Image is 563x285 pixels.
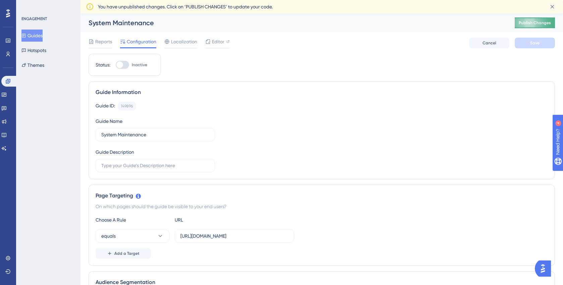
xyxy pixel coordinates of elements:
[114,251,139,256] span: Add a Target
[535,258,555,279] iframe: UserGuiding AI Assistant Launcher
[132,62,147,67] span: Inactive
[101,162,209,169] input: Type your Guide’s Description here
[212,38,224,46] span: Editor
[96,61,110,69] div: Status:
[101,232,116,240] span: equals
[21,16,47,21] div: ENGAGEMENT
[127,38,156,46] span: Configuration
[96,216,169,224] div: Choose A Rule
[47,3,49,9] div: 4
[95,38,112,46] span: Reports
[96,88,548,96] div: Guide Information
[171,38,197,46] span: Localization
[469,38,509,48] button: Cancel
[21,30,43,42] button: Guides
[96,102,115,110] div: Guide ID:
[96,229,169,243] button: equals
[96,148,134,156] div: Guide Description
[89,18,498,28] div: System Maintenance
[175,216,248,224] div: URL
[16,2,42,10] span: Need Help?
[101,131,209,138] input: Type your Guide’s Name here
[519,20,551,26] span: Publish Changes
[98,3,273,11] span: You have unpublished changes. Click on ‘PUBLISH CHANGES’ to update your code.
[96,202,548,210] div: On which pages should the guide be visible to your end users?
[121,103,133,109] div: 149896
[180,232,288,240] input: yourwebsite.com/path
[483,40,496,46] span: Cancel
[96,248,151,259] button: Add a Target
[530,40,540,46] span: Save
[96,192,548,200] div: Page Targeting
[21,44,46,56] button: Hotspots
[96,117,122,125] div: Guide Name
[515,17,555,28] button: Publish Changes
[21,59,44,71] button: Themes
[515,38,555,48] button: Save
